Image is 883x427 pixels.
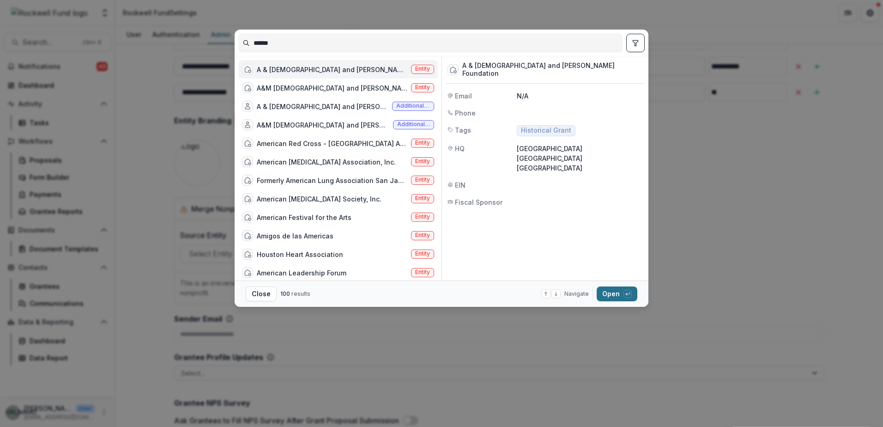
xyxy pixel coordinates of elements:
[415,232,430,238] span: Entity
[415,140,430,146] span: Entity
[257,176,407,185] div: Formerly American Lung Association San Jacinto Area, American Lung Association of the Central Sta...
[455,108,476,118] span: Phone
[415,269,430,275] span: Entity
[397,121,430,128] span: Additional contact
[257,139,407,148] div: American Red Cross - [GEOGRAPHIC_DATA] Area Chapter
[517,91,643,101] p: N/A
[415,84,430,91] span: Entity
[257,157,396,167] div: American [MEDICAL_DATA] Association, Inc.
[257,213,351,222] div: American Festival for the Arts
[462,62,643,78] div: A & [DEMOGRAPHIC_DATA] and [PERSON_NAME] Foundation
[415,195,430,201] span: Entity
[415,177,430,183] span: Entity
[246,287,277,301] button: Close
[257,120,389,130] div: A&M [DEMOGRAPHIC_DATA] and [PERSON_NAME] Foundation
[291,290,310,297] span: results
[455,144,465,153] span: HQ
[257,102,388,111] div: A & [DEMOGRAPHIC_DATA] and [PERSON_NAME] Foundation
[396,103,430,109] span: Additional contact
[597,287,637,301] button: Open
[455,180,466,190] span: EIN
[257,65,407,74] div: A & [DEMOGRAPHIC_DATA] and [PERSON_NAME] Foundation
[415,158,430,165] span: Entity
[455,197,502,207] span: Fiscal Sponsor
[564,290,589,298] span: Navigate
[257,83,407,93] div: A&M [DEMOGRAPHIC_DATA] and [PERSON_NAME] Foundation
[415,213,430,220] span: Entity
[521,127,571,134] span: Historical Grant
[257,231,333,241] div: Amigos de las Americas
[415,250,430,257] span: Entity
[257,268,346,278] div: American Leadership Forum
[626,34,645,52] button: toggle filters
[415,66,430,72] span: Entity
[455,91,472,101] span: Email
[257,194,381,204] div: American [MEDICAL_DATA] Society, Inc.
[455,125,471,135] span: Tags
[280,290,290,297] span: 100
[517,144,643,173] p: [GEOGRAPHIC_DATA] [GEOGRAPHIC_DATA] [GEOGRAPHIC_DATA]
[257,250,343,259] div: Houston Heart Association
